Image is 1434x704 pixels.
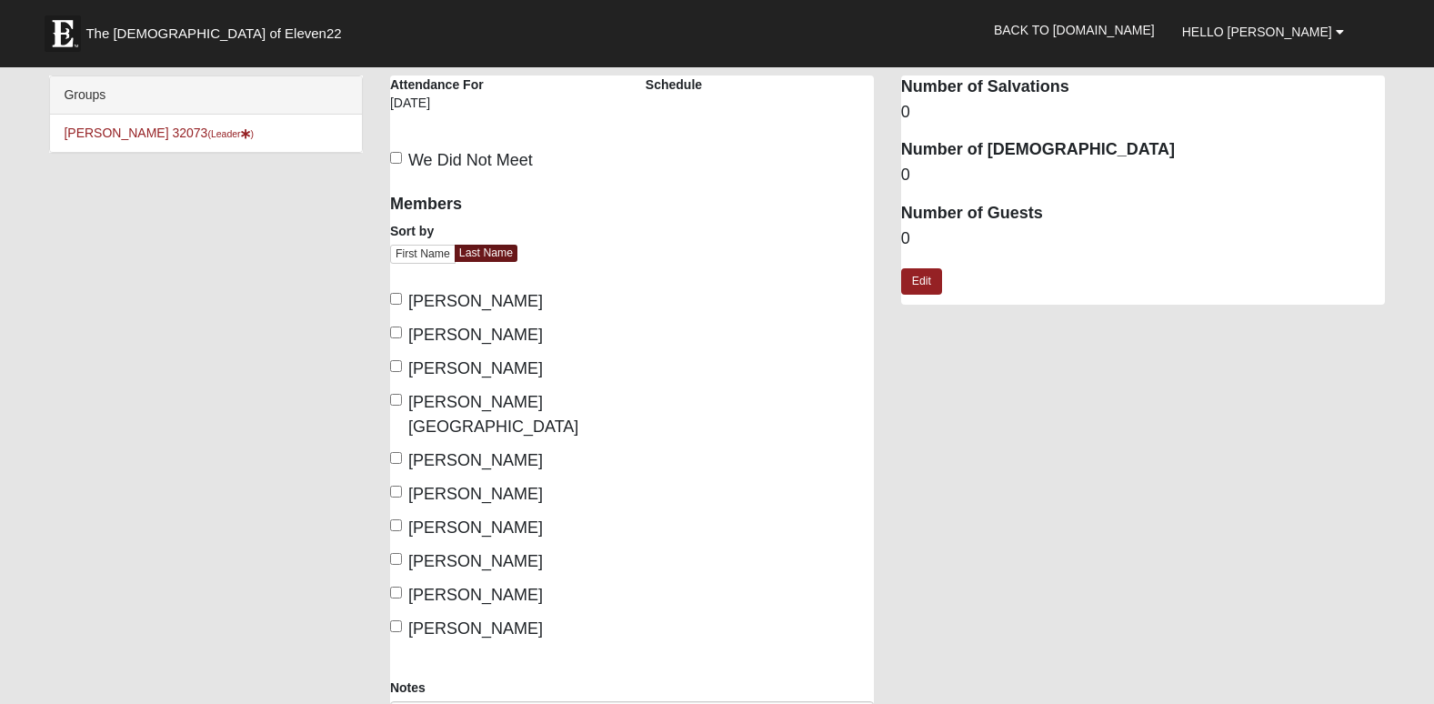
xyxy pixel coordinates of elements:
[390,327,402,338] input: [PERSON_NAME]
[408,292,543,310] span: [PERSON_NAME]
[408,586,543,604] span: [PERSON_NAME]
[408,518,543,537] span: [PERSON_NAME]
[408,359,543,377] span: [PERSON_NAME]
[901,75,1385,99] dt: Number of Salvations
[390,75,484,94] label: Attendance For
[408,326,543,344] span: [PERSON_NAME]
[408,151,533,169] span: We Did Not Meet
[45,15,81,52] img: Eleven22 logo
[390,587,402,598] input: [PERSON_NAME]
[408,619,543,638] span: [PERSON_NAME]
[901,202,1385,226] dt: Number of Guests
[1168,9,1358,55] a: Hello [PERSON_NAME]
[390,222,434,240] label: Sort by
[901,227,1385,251] dd: 0
[390,195,618,215] h4: Members
[85,25,341,43] span: The [DEMOGRAPHIC_DATA] of Eleven22
[390,620,402,632] input: [PERSON_NAME]
[50,76,362,115] div: Groups
[207,128,254,139] small: (Leader )
[390,519,402,531] input: [PERSON_NAME]
[35,6,399,52] a: The [DEMOGRAPHIC_DATA] of Eleven22
[455,245,517,262] a: Last Name
[390,486,402,498] input: [PERSON_NAME]
[390,293,402,305] input: [PERSON_NAME]
[408,552,543,570] span: [PERSON_NAME]
[408,451,543,469] span: [PERSON_NAME]
[901,101,1385,125] dd: 0
[408,393,578,436] span: [PERSON_NAME][GEOGRAPHIC_DATA]
[64,126,254,140] a: [PERSON_NAME] 32073(Leader)
[408,485,543,503] span: [PERSON_NAME]
[390,394,402,406] input: [PERSON_NAME][GEOGRAPHIC_DATA]
[390,452,402,464] input: [PERSON_NAME]
[390,245,456,264] a: First Name
[901,164,1385,187] dd: 0
[390,360,402,372] input: [PERSON_NAME]
[1182,25,1332,39] span: Hello [PERSON_NAME]
[901,268,942,295] a: Edit
[390,553,402,565] input: [PERSON_NAME]
[390,94,490,125] div: [DATE]
[901,138,1385,162] dt: Number of [DEMOGRAPHIC_DATA]
[390,152,402,164] input: We Did Not Meet
[980,7,1168,53] a: Back to [DOMAIN_NAME]
[646,75,702,94] label: Schedule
